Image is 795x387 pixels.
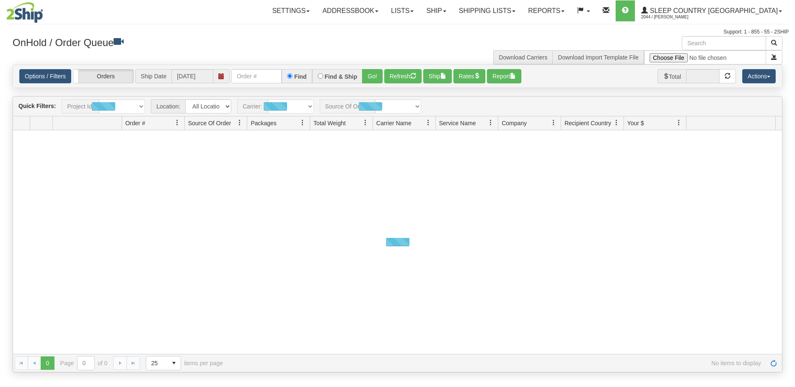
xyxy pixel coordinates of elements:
a: Your $ filter column settings [672,116,686,130]
span: Total [658,69,686,83]
h3: OnHold / Order Queue [13,36,391,48]
button: Rates [453,69,486,83]
a: Shipping lists [453,0,522,21]
span: 25 [151,359,162,367]
a: Reports [522,0,571,21]
input: Search [682,36,766,50]
a: Ship [420,0,452,21]
a: Packages filter column settings [295,116,310,130]
span: 2044 / [PERSON_NAME] [641,13,704,21]
span: Service Name [439,119,476,127]
span: No items to display [235,360,761,366]
span: Sleep Country [GEOGRAPHIC_DATA] [648,7,778,14]
span: Page 0 [41,356,54,370]
button: Actions [742,69,776,83]
a: Download Carriers [499,54,547,61]
span: Recipient Country [565,119,611,127]
span: Order # [125,119,145,127]
span: select [167,356,181,370]
a: Refresh [767,356,780,370]
a: Options / Filters [19,69,71,83]
span: Page of 0 [60,356,108,370]
a: Total Weight filter column settings [358,116,373,130]
button: Search [766,36,782,50]
img: logo2044.jpg [6,2,43,23]
label: Quick Filters: [18,102,56,110]
input: Order # [231,69,282,83]
span: Carrier Name [376,119,412,127]
span: Page sizes drop down [146,356,181,370]
span: Company [502,119,527,127]
span: Source Of Order [188,119,231,127]
a: Recipient Country filter column settings [609,116,624,130]
button: Refresh [384,69,422,83]
a: Lists [385,0,420,21]
a: Source Of Order filter column settings [233,116,247,130]
label: Find [294,74,307,80]
button: Go! [362,69,383,83]
a: Order # filter column settings [170,116,184,130]
button: Report [487,69,521,83]
a: Settings [266,0,316,21]
span: Ship Date [135,69,171,83]
a: Service Name filter column settings [484,116,498,130]
a: Carrier Name filter column settings [421,116,435,130]
a: Addressbook [316,0,385,21]
button: Ship [423,69,452,83]
div: Support: 1 - 855 - 55 - 2SHIP [6,28,789,36]
a: Sleep Country [GEOGRAPHIC_DATA] 2044 / [PERSON_NAME] [635,0,788,21]
a: Download Import Template File [558,54,639,61]
label: Find & Ship [325,74,357,80]
div: grid toolbar [13,97,782,116]
span: Location: [151,99,185,114]
span: Total Weight [313,119,346,127]
span: Packages [251,119,276,127]
input: Import [644,50,766,64]
a: Company filter column settings [546,116,561,130]
label: Orders [73,70,133,83]
span: items per page [146,356,223,370]
span: Your $ [627,119,644,127]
